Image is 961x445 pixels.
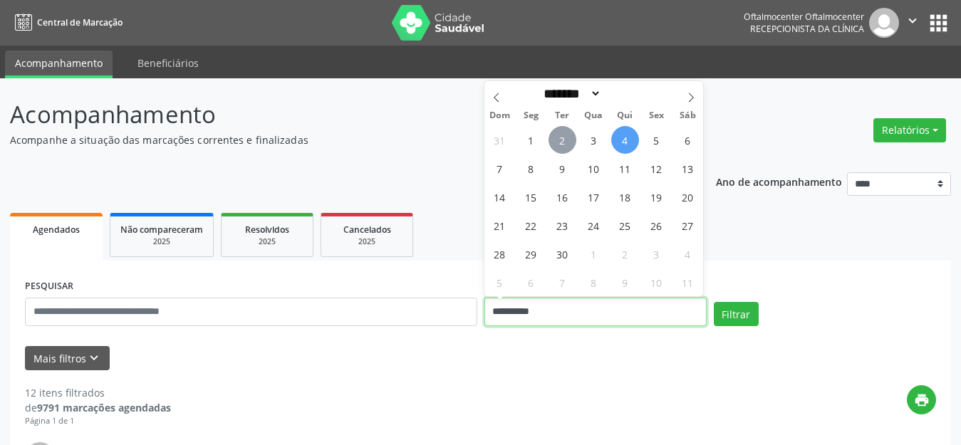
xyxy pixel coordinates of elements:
[517,240,545,268] span: Setembro 29, 2025
[611,126,639,154] span: Setembro 4, 2025
[580,240,608,268] span: Outubro 1, 2025
[25,415,171,427] div: Página 1 de 1
[643,268,670,296] span: Outubro 10, 2025
[580,155,608,182] span: Setembro 10, 2025
[716,172,842,190] p: Ano de acompanhamento
[611,240,639,268] span: Outubro 2, 2025
[580,183,608,211] span: Setembro 17, 2025
[539,86,602,101] select: Month
[232,236,303,247] div: 2025
[33,224,80,236] span: Agendados
[546,111,578,120] span: Ter
[486,183,514,211] span: Setembro 14, 2025
[643,126,670,154] span: Setembro 5, 2025
[10,11,123,34] a: Central de Marcação
[611,183,639,211] span: Setembro 18, 2025
[640,111,672,120] span: Sex
[10,97,669,132] p: Acompanhamento
[5,51,113,78] a: Acompanhamento
[609,111,640,120] span: Qui
[869,8,899,38] img: img
[25,346,110,371] button: Mais filtroskeyboard_arrow_down
[517,183,545,211] span: Setembro 15, 2025
[926,11,951,36] button: apps
[549,126,576,154] span: Setembro 2, 2025
[611,155,639,182] span: Setembro 11, 2025
[517,155,545,182] span: Setembro 8, 2025
[128,51,209,75] a: Beneficiários
[611,268,639,296] span: Outubro 9, 2025
[674,240,702,268] span: Outubro 4, 2025
[331,236,402,247] div: 2025
[580,268,608,296] span: Outubro 8, 2025
[37,16,123,28] span: Central de Marcação
[120,236,203,247] div: 2025
[245,224,289,236] span: Resolvidos
[484,111,516,120] span: Dom
[643,183,670,211] span: Setembro 19, 2025
[486,126,514,154] span: Agosto 31, 2025
[674,183,702,211] span: Setembro 20, 2025
[601,86,648,101] input: Year
[549,155,576,182] span: Setembro 9, 2025
[86,350,102,366] i: keyboard_arrow_down
[37,401,171,414] strong: 9791 marcações agendadas
[674,211,702,239] span: Setembro 27, 2025
[643,240,670,268] span: Outubro 3, 2025
[907,385,936,414] button: print
[343,224,391,236] span: Cancelados
[914,392,930,408] i: print
[549,211,576,239] span: Setembro 23, 2025
[899,8,926,38] button: 
[25,385,171,400] div: 12 itens filtrados
[549,183,576,211] span: Setembro 16, 2025
[517,211,545,239] span: Setembro 22, 2025
[486,155,514,182] span: Setembro 7, 2025
[580,126,608,154] span: Setembro 3, 2025
[10,132,669,147] p: Acompanhe a situação das marcações correntes e finalizadas
[905,13,920,28] i: 
[580,211,608,239] span: Setembro 24, 2025
[120,224,203,236] span: Não compareceram
[750,23,864,35] span: Recepcionista da clínica
[873,118,946,142] button: Relatórios
[486,211,514,239] span: Setembro 21, 2025
[517,268,545,296] span: Outubro 6, 2025
[674,155,702,182] span: Setembro 13, 2025
[517,126,545,154] span: Setembro 1, 2025
[744,11,864,23] div: Oftalmocenter Oftalmocenter
[486,268,514,296] span: Outubro 5, 2025
[714,302,759,326] button: Filtrar
[515,111,546,120] span: Seg
[549,240,576,268] span: Setembro 30, 2025
[674,126,702,154] span: Setembro 6, 2025
[25,276,73,298] label: PESQUISAR
[643,155,670,182] span: Setembro 12, 2025
[672,111,703,120] span: Sáb
[674,268,702,296] span: Outubro 11, 2025
[578,111,609,120] span: Qua
[486,240,514,268] span: Setembro 28, 2025
[611,211,639,239] span: Setembro 25, 2025
[643,211,670,239] span: Setembro 26, 2025
[25,400,171,415] div: de
[549,268,576,296] span: Outubro 7, 2025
